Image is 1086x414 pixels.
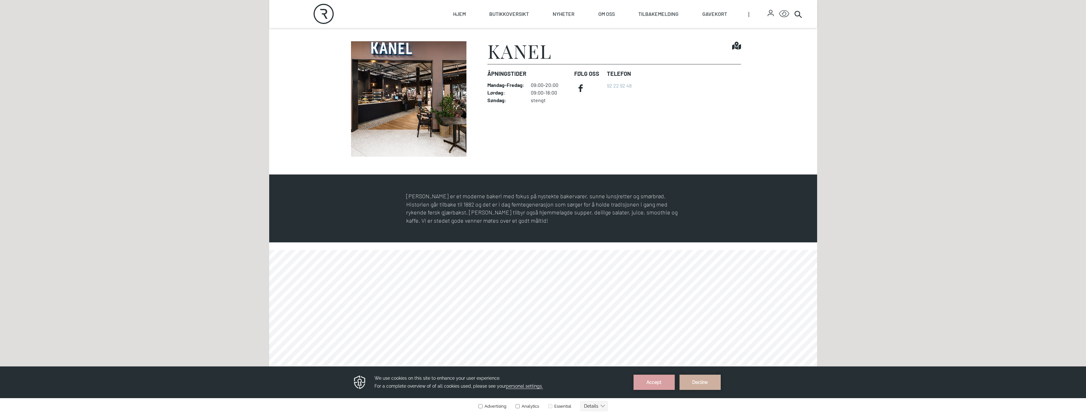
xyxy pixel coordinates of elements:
a: facebook [574,82,587,95]
dd: stengt [531,97,569,103]
details: Attribution [525,139,548,144]
dt: Lørdag : [487,89,524,96]
a: 92 22 92 48 [607,82,632,89]
h1: KANEL [487,41,552,60]
dd: 09:00-18:00 [531,89,569,96]
input: Essential [548,38,552,42]
label: Analytics [514,37,539,42]
dd: 09:00-20:00 [531,82,569,88]
button: Details [580,35,608,45]
img: Privacy reminder [353,8,367,23]
button: Accept [634,8,675,23]
dt: FØLG OSS [574,69,602,78]
dt: Åpningstider [487,69,569,78]
div: [PERSON_NAME] er et moderne bakeri med fokus på nystekte bakervarer, sunne lunsjretter og smørbrø... [406,192,680,225]
input: Analytics [516,38,520,42]
button: Open Accessibility Menu [779,9,789,19]
span: personal settings. [506,17,543,23]
div: © Mappedin [527,140,543,144]
input: Advertising [478,38,483,42]
label: Advertising [478,37,506,42]
h3: We use cookies on this site to enhance your user experience. For a complete overview of of all co... [374,8,626,24]
button: Decline [680,8,721,23]
text: Details [584,37,598,42]
dt: Søndag : [487,97,524,103]
dt: Mandag - Fredag : [487,82,524,88]
dt: Telefon [607,69,632,78]
label: Essential [547,37,571,42]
